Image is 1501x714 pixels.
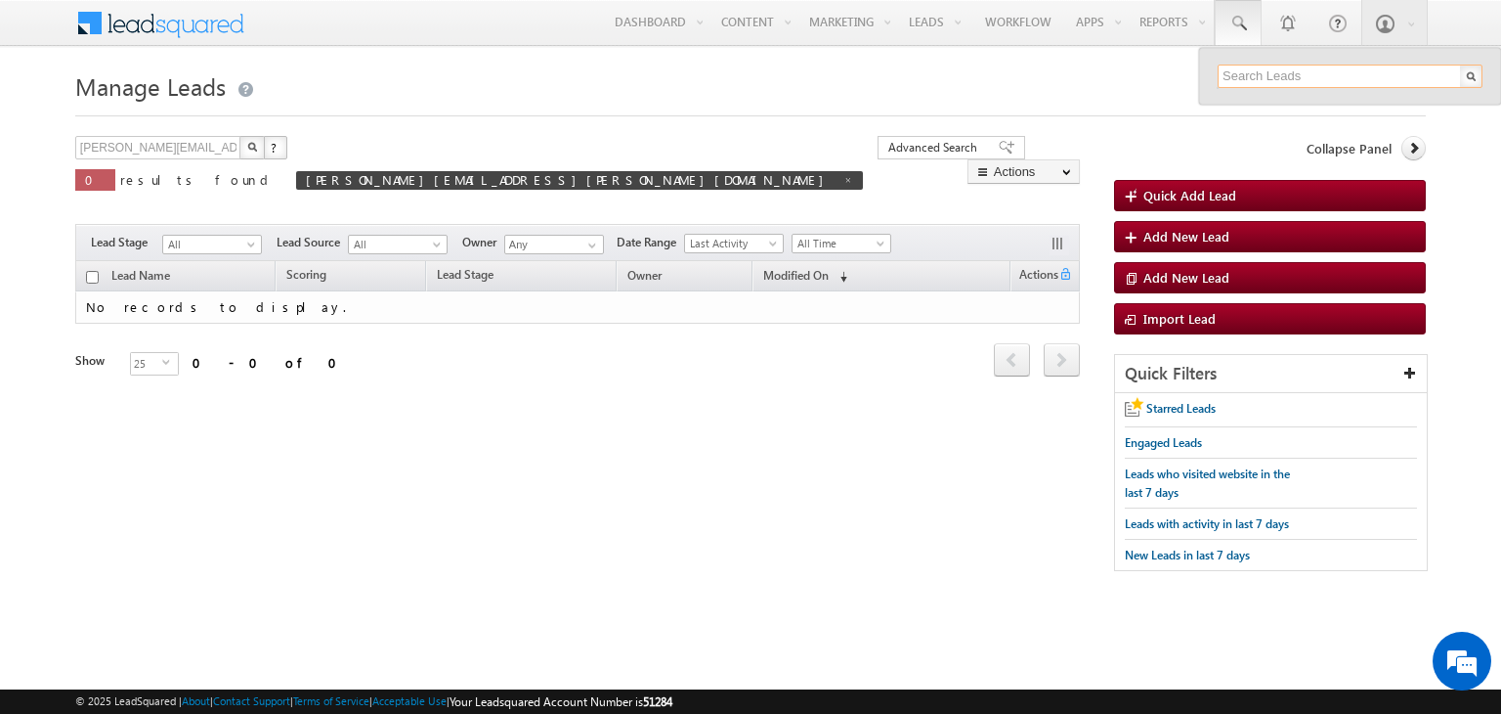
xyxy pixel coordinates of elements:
a: All [162,235,262,254]
span: prev [994,343,1030,377]
a: prev [994,345,1030,377]
span: New Leads in last 7 days [1125,548,1250,562]
img: Search [247,142,257,152]
span: select [162,358,178,367]
span: All [349,236,442,253]
a: Lead Stage [427,264,503,290]
a: Last Activity [684,234,784,253]
input: Type to Search [504,235,604,254]
span: Collapse Panel [1307,140,1392,157]
span: results found [120,171,276,188]
span: ? [271,139,279,156]
input: Check all records [86,271,99,284]
span: Scoring [286,267,326,282]
span: Leads with activity in last 7 days [1125,516,1289,531]
span: (sorted descending) [832,269,847,285]
div: Show [75,352,114,370]
span: Engaged Leads [1125,435,1202,450]
span: Lead Stage [437,267,493,282]
span: Advanced Search [888,139,983,156]
span: Actions [1011,264,1058,290]
span: Add New Lead [1143,228,1229,245]
span: Date Range [617,234,684,251]
a: Lead Name [102,265,180,290]
a: Contact Support [213,694,290,707]
span: Owner [462,234,504,251]
span: 0 [85,171,106,188]
div: 0 - 0 of 0 [193,351,349,374]
span: next [1044,343,1080,377]
a: Show All Items [578,236,602,255]
span: Owner [627,268,662,283]
span: Quick Add Lead [1143,187,1236,203]
span: Lead Source [277,234,348,251]
span: [PERSON_NAME][EMAIL_ADDRESS][PERSON_NAME][DOMAIN_NAME] [306,171,834,188]
span: 25 [131,353,162,375]
a: Modified On (sorted descending) [753,264,857,290]
a: About [182,694,210,707]
td: No records to display. [75,291,1080,324]
span: Leads who visited website in the last 7 days [1125,467,1290,500]
span: Import Lead [1143,310,1216,327]
div: Quick Filters [1115,355,1427,393]
span: Modified On [763,268,829,283]
a: next [1044,345,1080,377]
button: Actions [967,159,1080,184]
span: Last Activity [685,235,778,252]
span: Manage Leads [75,70,226,102]
span: All Time [793,235,885,252]
input: Search Leads [1218,65,1482,88]
a: Acceptable Use [372,694,447,707]
span: All [163,236,256,253]
span: Starred Leads [1146,401,1216,416]
a: Terms of Service [293,694,369,707]
a: Scoring [277,264,336,290]
span: Add New Lead [1143,269,1229,286]
a: All Time [792,234,891,253]
a: All [348,235,448,254]
span: 51284 [643,694,672,709]
button: ? [264,136,287,159]
span: Lead Stage [91,234,162,251]
span: Your Leadsquared Account Number is [450,694,672,709]
span: © 2025 LeadSquared | | | | | [75,692,672,711]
